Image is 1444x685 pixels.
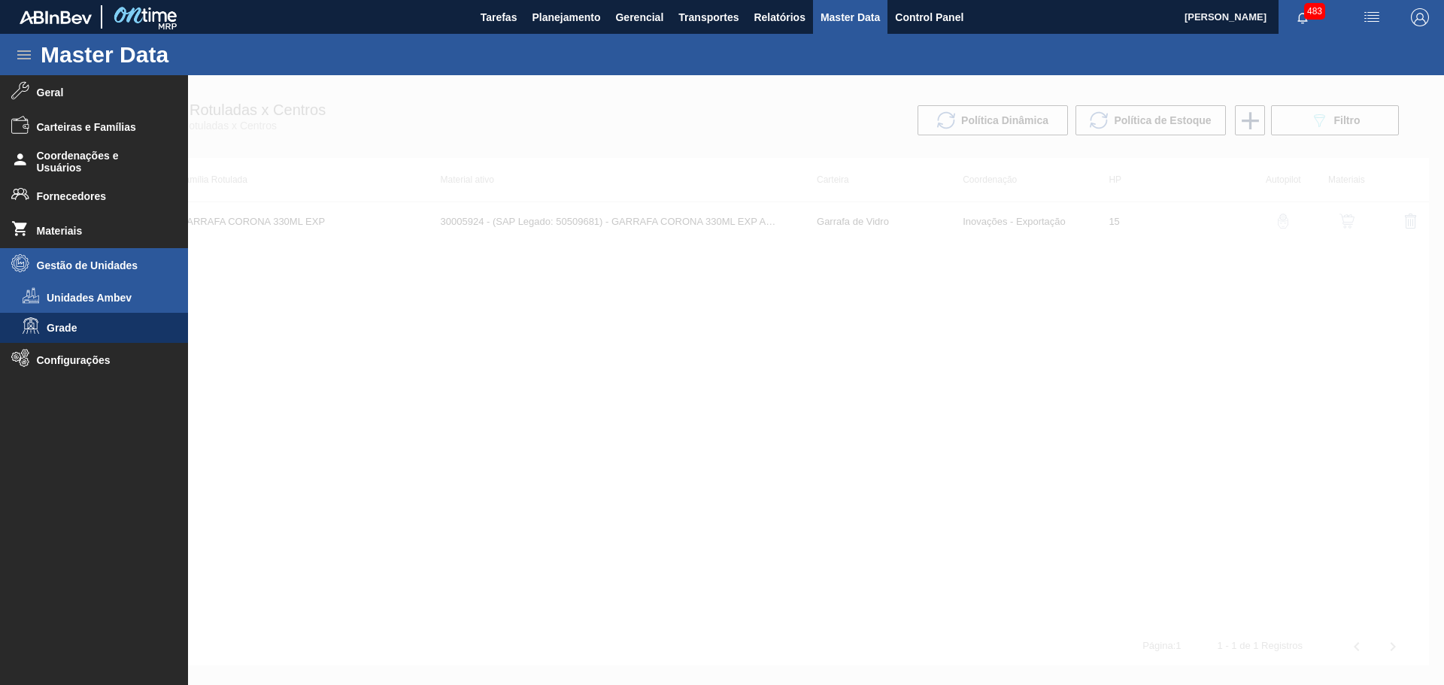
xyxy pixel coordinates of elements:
img: Logout [1411,8,1429,26]
span: Unidades Ambev [47,292,162,304]
span: Geral [37,86,161,99]
span: Master Data [821,8,880,26]
span: Fornecedores [37,190,161,202]
img: userActions [1363,8,1381,26]
span: Tarefas [481,8,517,26]
span: Configurações [37,354,161,366]
span: Carteiras e Famílias [37,121,161,133]
span: Planejamento [532,8,600,26]
span: Control Panel [895,8,963,26]
span: Coordenações e Usuários [37,150,161,174]
span: 483 [1304,3,1325,20]
img: TNhmsLtSVTkK8tSr43FrP2fwEKptu5GPRR3wAAAABJRU5ErkJggg== [20,11,92,24]
button: Notificações [1279,7,1327,28]
span: Transportes [678,8,739,26]
span: Materiais [37,225,161,237]
span: Relatórios [754,8,805,26]
span: Gestão de Unidades [37,259,161,271]
span: Grade [47,322,162,334]
span: Gerencial [615,8,663,26]
h1: Master Data [41,46,308,63]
